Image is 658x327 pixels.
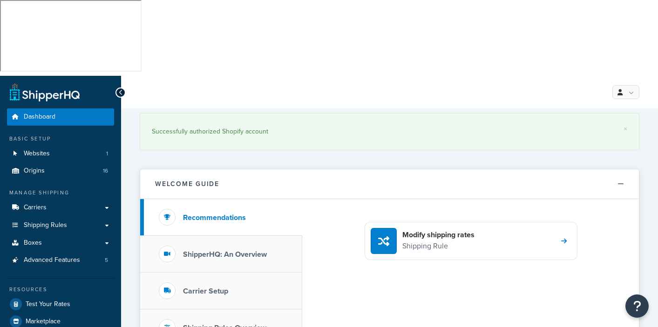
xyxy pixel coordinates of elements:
[183,214,246,222] h3: Recommendations
[7,145,114,162] li: Websites
[24,150,50,158] span: Websites
[625,294,649,318] button: Open Resource Center
[7,286,114,294] div: Resources
[24,239,42,247] span: Boxes
[7,199,114,216] a: Carriers
[26,318,61,326] span: Marketplace
[7,108,114,126] a: Dashboard
[140,169,639,199] button: Welcome Guide
[7,162,114,180] a: Origins16
[183,250,267,259] h3: ShipperHQ: An Overview
[402,240,475,252] p: Shipping Rule
[105,256,108,264] span: 5
[7,162,114,180] li: Origins
[26,300,70,308] span: Test Your Rates
[7,189,114,197] div: Manage Shipping
[7,234,114,252] a: Boxes
[24,204,47,212] span: Carriers
[103,167,108,175] span: 16
[7,252,114,269] a: Advanced Features5
[402,230,475,240] h4: Modify shipping rates
[7,252,114,269] li: Advanced Features
[7,135,114,143] div: Basic Setup
[7,296,114,313] a: Test Your Rates
[183,287,228,295] h3: Carrier Setup
[7,217,114,234] a: Shipping Rules
[24,256,80,264] span: Advanced Features
[152,125,627,138] div: Successfully authorized Shopify account
[7,145,114,162] a: Websites1
[155,180,219,187] h2: Welcome Guide
[624,125,627,133] a: ×
[24,167,45,175] span: Origins
[106,150,108,158] span: 1
[24,221,67,229] span: Shipping Rules
[24,113,55,121] span: Dashboard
